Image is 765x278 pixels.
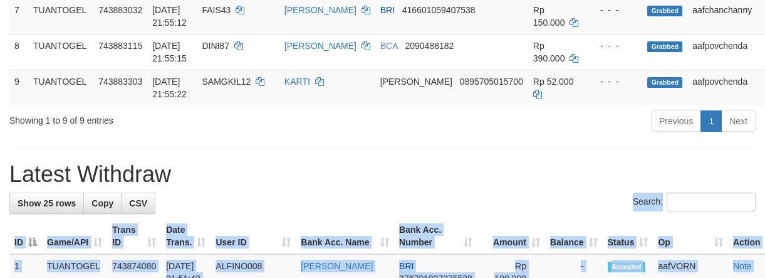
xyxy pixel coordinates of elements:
[9,218,42,254] th: ID: activate to sort column descending
[590,75,638,88] div: - - -
[211,218,296,254] th: User ID: activate to sort column ascending
[28,70,93,105] td: TUANTOGEL
[667,193,756,211] input: Search:
[721,110,756,132] a: Next
[394,218,477,254] th: Bank Acc. Number: activate to sort column ascending
[284,41,356,51] a: [PERSON_NAME]
[533,41,565,63] span: Rp 390.000
[9,34,28,70] td: 8
[9,70,28,105] td: 9
[107,218,161,254] th: Trans ID: activate to sort column ascending
[202,77,251,87] span: SAMGKIL12
[380,77,452,87] span: [PERSON_NAME]
[18,198,76,208] span: Show 25 rows
[653,218,728,254] th: Op: activate to sort column ascending
[647,77,682,88] span: Grabbed
[651,110,701,132] a: Previous
[152,77,187,99] span: [DATE] 21:55:22
[647,6,682,16] span: Grabbed
[202,5,231,15] span: FAIS43
[733,261,752,271] a: Note
[380,5,395,15] span: BRI
[152,5,187,28] span: [DATE] 21:55:12
[399,261,414,271] span: BRI
[700,110,722,132] a: 1
[121,193,155,214] a: CSV
[380,41,398,51] span: BCA
[301,261,373,271] a: [PERSON_NAME]
[460,77,523,87] span: Copy 0895705015700 to clipboard
[161,218,211,254] th: Date Trans.: activate to sort column ascending
[687,34,762,70] td: aafpovchenda
[98,5,142,15] span: 743883032
[9,162,756,187] h1: Latest Withdraw
[590,4,638,16] div: - - -
[284,77,310,87] a: KARTI
[9,109,310,127] div: Showing 1 to 9 of 9 entries
[129,198,147,208] span: CSV
[98,77,142,87] span: 743883303
[284,5,356,15] a: [PERSON_NAME]
[608,262,645,272] span: Accepted
[633,193,756,211] label: Search:
[83,193,122,214] a: Copy
[296,218,394,254] th: Bank Acc. Name: activate to sort column ascending
[590,40,638,52] div: - - -
[687,70,762,105] td: aafpovchenda
[533,77,574,87] span: Rp 52.000
[98,41,142,51] span: 743883115
[202,41,229,51] span: DINI87
[9,193,84,214] a: Show 25 rows
[647,41,682,52] span: Grabbed
[405,41,454,51] span: Copy 2090488182 to clipboard
[152,41,187,63] span: [DATE] 21:55:15
[603,218,653,254] th: Status: activate to sort column ascending
[91,198,113,208] span: Copy
[42,218,107,254] th: Game/API: activate to sort column ascending
[545,218,603,254] th: Balance: activate to sort column ascending
[533,5,565,28] span: Rp 150.000
[28,34,93,70] td: TUANTOGEL
[477,218,545,254] th: Amount: activate to sort column ascending
[402,5,476,15] span: Copy 416601059407538 to clipboard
